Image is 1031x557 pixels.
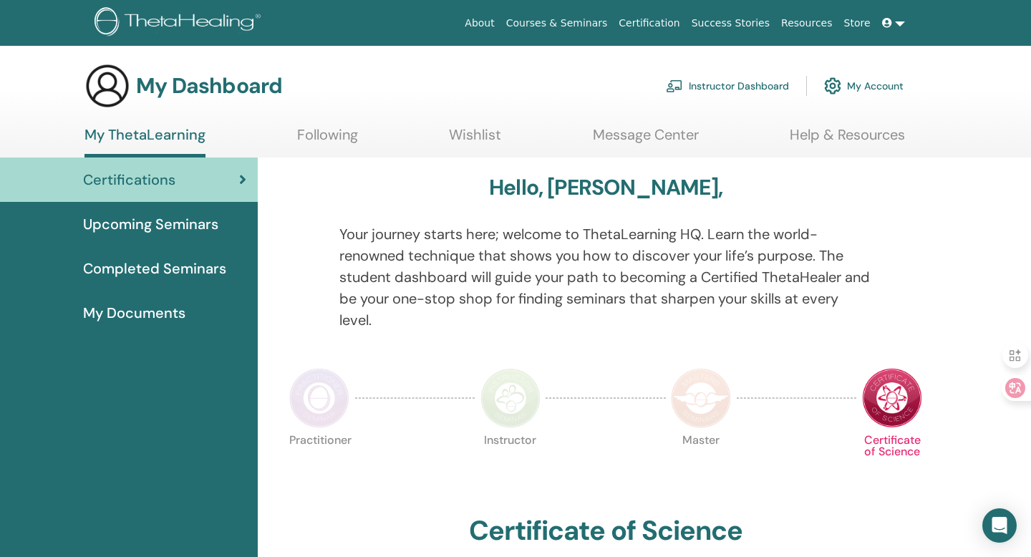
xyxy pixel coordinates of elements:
[666,70,789,102] a: Instructor Dashboard
[613,10,685,37] a: Certification
[480,368,541,428] img: Instructor
[136,73,282,99] h3: My Dashboard
[790,126,905,154] a: Help & Resources
[982,508,1017,543] div: Open Intercom Messenger
[95,7,266,39] img: logo.png
[84,63,130,109] img: generic-user-icon.jpg
[83,258,226,279] span: Completed Seminars
[671,435,731,495] p: Master
[824,74,841,98] img: cog.svg
[289,435,349,495] p: Practitioner
[339,223,873,331] p: Your journey starts here; welcome to ThetaLearning HQ. Learn the world-renowned technique that sh...
[500,10,614,37] a: Courses & Seminars
[84,126,205,158] a: My ThetaLearning
[289,368,349,428] img: Practitioner
[862,368,922,428] img: Certificate of Science
[469,515,742,548] h2: Certificate of Science
[449,126,501,154] a: Wishlist
[480,435,541,495] p: Instructor
[83,169,175,190] span: Certifications
[297,126,358,154] a: Following
[593,126,699,154] a: Message Center
[666,79,683,92] img: chalkboard-teacher.svg
[824,70,904,102] a: My Account
[489,175,722,200] h3: Hello, [PERSON_NAME],
[862,435,922,495] p: Certificate of Science
[83,302,185,324] span: My Documents
[671,368,731,428] img: Master
[459,10,500,37] a: About
[83,213,218,235] span: Upcoming Seminars
[775,10,838,37] a: Resources
[686,10,775,37] a: Success Stories
[838,10,876,37] a: Store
